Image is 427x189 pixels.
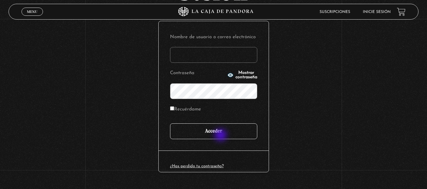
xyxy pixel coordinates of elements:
[363,10,391,14] a: Inicie sesión
[397,7,406,16] a: View your shopping cart
[170,164,224,168] a: ¿Has perdido tu contraseña?
[27,10,37,14] span: Menu
[170,123,257,139] input: Acceder
[25,15,40,20] span: Cerrar
[320,10,350,14] a: Suscripciones
[170,32,257,42] label: Nombre de usuario o correo electrónico
[227,71,257,80] button: Mostrar contraseña
[170,68,225,78] label: Contraseña
[170,105,201,115] label: Recuérdame
[170,106,174,110] input: Recuérdame
[235,71,257,80] span: Mostrar contraseña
